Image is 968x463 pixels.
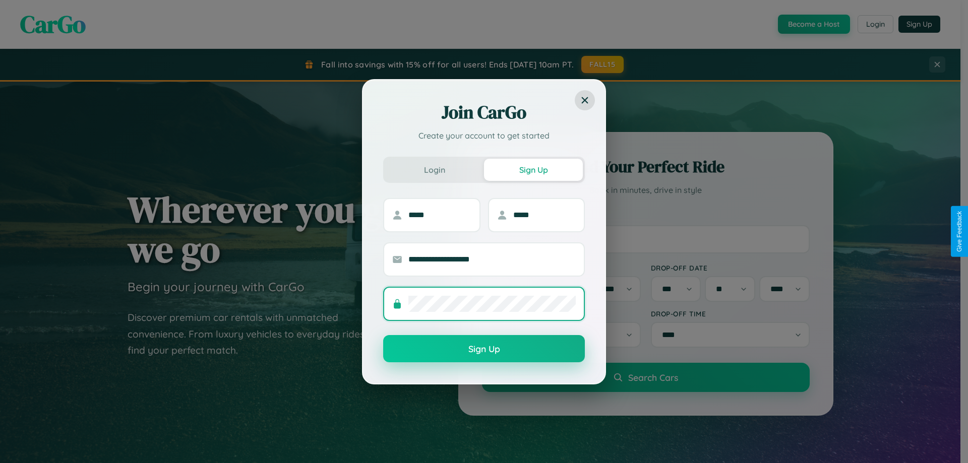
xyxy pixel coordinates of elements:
p: Create your account to get started [383,129,585,142]
div: Give Feedback [956,211,963,252]
h2: Join CarGo [383,100,585,124]
button: Sign Up [383,335,585,362]
button: Sign Up [484,159,583,181]
button: Login [385,159,484,181]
